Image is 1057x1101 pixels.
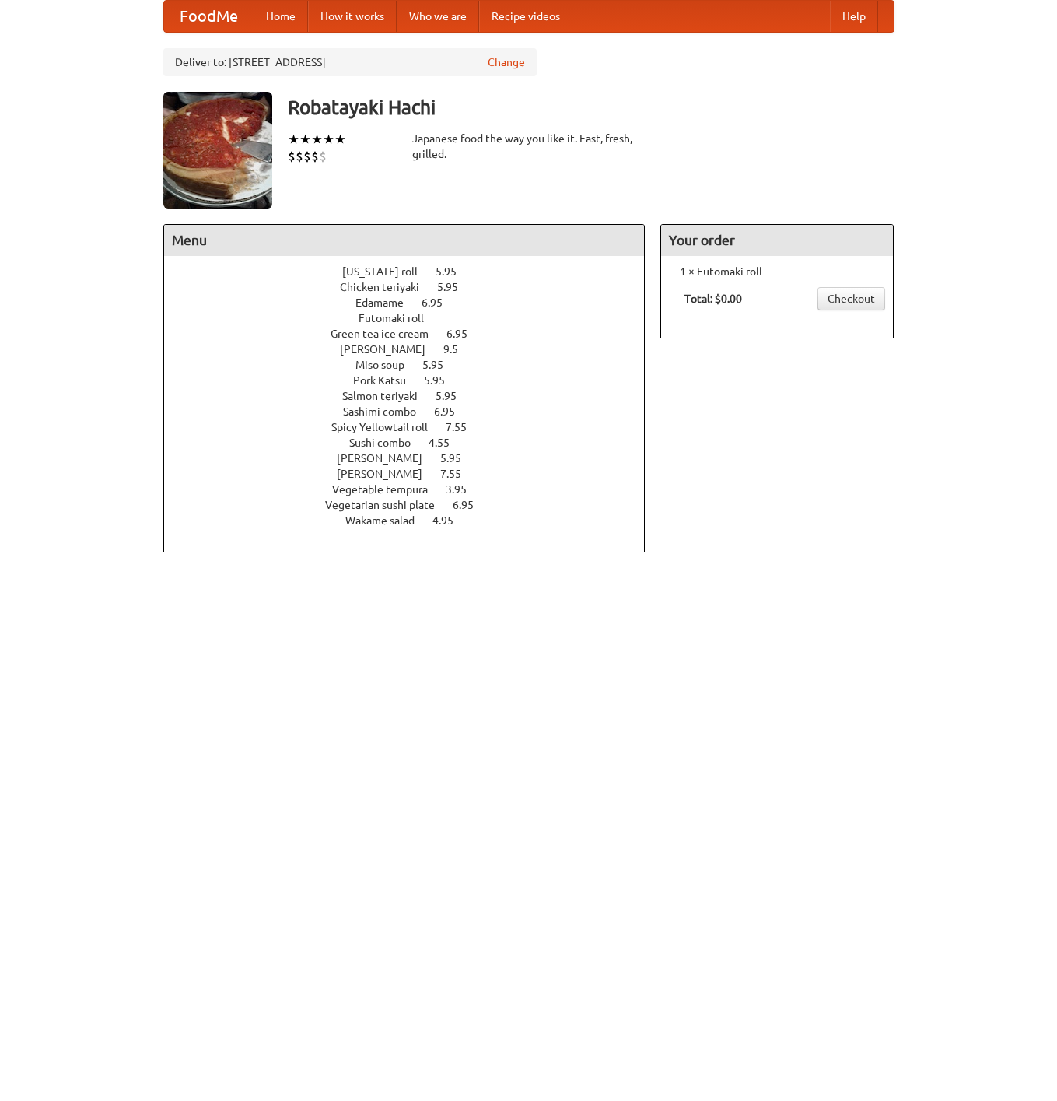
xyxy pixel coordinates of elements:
[440,452,477,465] span: 5.95
[422,359,459,371] span: 5.95
[331,328,496,340] a: Green tea ice cream 6.95
[342,265,433,278] span: [US_STATE] roll
[311,131,323,148] li: ★
[337,452,438,465] span: [PERSON_NAME]
[429,437,465,449] span: 4.55
[342,390,433,402] span: Salmon teriyaki
[436,265,472,278] span: 5.95
[299,131,311,148] li: ★
[332,483,495,496] a: Vegetable tempura 3.95
[325,499,450,511] span: Vegetarian sushi plate
[311,148,319,165] li: $
[434,405,471,418] span: 6.95
[436,390,472,402] span: 5.95
[345,514,430,527] span: Wakame salad
[340,343,441,356] span: [PERSON_NAME]
[163,48,537,76] div: Deliver to: [STREET_ADDRESS]
[422,296,458,309] span: 6.95
[331,328,444,340] span: Green tea ice cream
[163,92,272,209] img: angular.jpg
[254,1,308,32] a: Home
[446,328,483,340] span: 6.95
[342,390,485,402] a: Salmon teriyaki 5.95
[817,287,885,310] a: Checkout
[331,421,443,433] span: Spicy Yellowtail roll
[488,54,525,70] a: Change
[424,374,460,387] span: 5.95
[343,405,432,418] span: Sashimi combo
[437,281,474,293] span: 5.95
[345,514,482,527] a: Wakame salad 4.95
[337,468,490,480] a: [PERSON_NAME] 7.55
[332,483,443,496] span: Vegetable tempura
[359,312,468,324] a: Futomaki roll
[446,421,482,433] span: 7.55
[684,293,742,305] b: Total: $0.00
[359,312,439,324] span: Futomaki roll
[342,265,485,278] a: [US_STATE] roll 5.95
[669,264,885,279] li: 1 × Futomaki roll
[355,359,472,371] a: Miso soup 5.95
[479,1,572,32] a: Recipe videos
[355,359,420,371] span: Miso soup
[334,131,346,148] li: ★
[340,281,435,293] span: Chicken teriyaki
[288,92,894,123] h3: Robatayaki Hachi
[343,405,484,418] a: Sashimi combo 6.95
[323,131,334,148] li: ★
[440,468,477,480] span: 7.55
[164,225,645,256] h4: Menu
[443,343,474,356] span: 9.5
[349,437,478,449] a: Sushi combo 4.55
[412,131,646,162] div: Japanese food the way you like it. Fast, fresh, grilled.
[830,1,878,32] a: Help
[337,468,438,480] span: [PERSON_NAME]
[288,148,296,165] li: $
[337,452,490,465] a: [PERSON_NAME] 5.95
[355,296,419,309] span: Edamame
[446,483,482,496] span: 3.95
[308,1,397,32] a: How it works
[325,499,502,511] a: Vegetarian sushi plate 6.95
[303,148,311,165] li: $
[353,374,422,387] span: Pork Katsu
[296,148,303,165] li: $
[355,296,471,309] a: Edamame 6.95
[453,499,489,511] span: 6.95
[353,374,474,387] a: Pork Katsu 5.95
[164,1,254,32] a: FoodMe
[319,148,327,165] li: $
[349,437,426,449] span: Sushi combo
[288,131,299,148] li: ★
[331,421,495,433] a: Spicy Yellowtail roll 7.55
[340,343,487,356] a: [PERSON_NAME] 9.5
[397,1,479,32] a: Who we are
[340,281,487,293] a: Chicken teriyaki 5.95
[432,514,469,527] span: 4.95
[661,225,893,256] h4: Your order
